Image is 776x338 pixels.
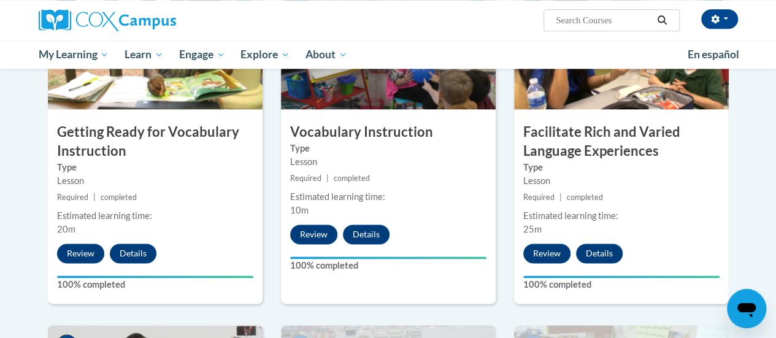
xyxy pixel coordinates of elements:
span: En español [688,48,739,61]
span: My Learning [38,47,109,62]
div: Your progress [290,256,486,259]
span: | [559,193,562,202]
span: | [326,174,329,183]
button: Details [110,244,156,263]
div: Estimated learning time: [290,190,486,204]
a: About [298,40,355,69]
label: 100% completed [57,278,253,291]
button: Review [523,244,570,263]
div: Estimated learning time: [523,209,720,223]
span: completed [567,193,603,202]
iframe: Button to launch messaging window [727,289,766,328]
button: Review [57,244,104,263]
span: | [93,193,96,202]
span: Required [523,193,555,202]
label: Type [57,161,253,174]
label: Type [290,142,486,155]
span: Learn [125,47,163,62]
span: completed [101,193,137,202]
button: Review [290,225,337,244]
span: Explore [240,47,290,62]
button: Details [343,225,390,244]
h3: Facilitate Rich and Varied Language Experiences [514,123,729,161]
a: Explore [232,40,298,69]
span: About [305,47,347,62]
div: Lesson [57,174,253,188]
span: 20m [57,224,75,234]
label: Type [523,161,720,174]
a: Engage [171,40,233,69]
a: Learn [117,40,171,69]
div: Your progress [523,275,720,278]
span: Engage [179,47,225,62]
div: Lesson [523,174,720,188]
a: Cox Campus [39,9,259,31]
span: Required [290,174,321,183]
span: Required [57,193,88,202]
h3: Vocabulary Instruction [281,123,496,142]
label: 100% completed [290,259,486,272]
button: Account Settings [701,9,738,29]
label: 100% completed [523,278,720,291]
div: Lesson [290,155,486,169]
input: Search Courses [555,13,653,28]
a: My Learning [31,40,117,69]
div: Estimated learning time: [57,209,253,223]
span: completed [334,174,370,183]
button: Details [576,244,623,263]
h3: Getting Ready for Vocabulary Instruction [48,123,263,161]
div: Your progress [57,275,253,278]
span: 25m [523,224,542,234]
a: En español [680,42,747,67]
span: 10m [290,205,309,215]
div: Main menu [29,40,747,69]
button: Search [653,13,671,28]
img: Cox Campus [39,9,176,31]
